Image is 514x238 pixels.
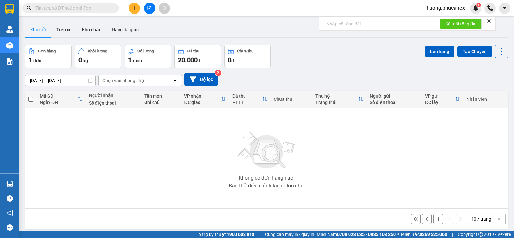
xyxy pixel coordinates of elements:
[401,231,447,238] span: Miền Bắc
[487,5,493,11] img: phone-icon
[323,19,435,29] input: Nhập số tổng đài
[370,100,419,105] div: Số điện thoại
[224,45,271,68] button: Chưa thu0đ
[487,19,491,23] span: close
[102,77,147,84] div: Chọn văn phòng nhận
[195,231,254,238] span: Hỗ trợ kỹ thuật:
[473,5,479,11] img: icon-new-feature
[51,22,77,37] button: Trên xe
[40,93,77,99] div: Mã GD
[132,6,137,10] span: plus
[232,93,262,99] div: Đã thu
[25,45,72,68] button: Đơn hàng1đơn
[125,45,171,68] button: Số lượng1món
[178,56,198,64] span: 20.000
[133,58,142,63] span: món
[499,3,510,14] button: caret-down
[89,93,138,98] div: Người nhận
[147,6,152,10] span: file-add
[476,3,481,7] sup: 1
[496,216,501,222] svg: open
[137,49,154,53] div: Số lượng
[452,231,453,238] span: |
[315,100,358,105] div: Trạng thái
[229,183,305,188] div: Bạn thử điều chỉnh lại bộ lọc nhé!
[6,58,13,65] img: solution-icon
[29,56,32,64] span: 1
[232,100,262,105] div: HTTT
[502,5,508,11] span: caret-down
[425,93,455,99] div: VP gửi
[440,19,482,29] button: Kết nối tổng đài
[88,49,107,53] div: Khối lượng
[77,22,107,37] button: Kho nhận
[397,233,399,236] span: ⚪️
[478,232,483,237] span: copyright
[174,45,221,68] button: Đã thu20.000đ
[7,210,13,216] span: notification
[422,91,463,108] th: Toggle SortBy
[184,100,220,105] div: ĐC giao
[107,22,144,37] button: Hàng đã giao
[433,214,443,224] button: 1
[128,56,132,64] span: 1
[144,100,178,105] div: Ghi chú
[227,232,254,237] strong: 1900 633 818
[231,58,234,63] span: đ
[159,3,170,14] button: aim
[75,45,121,68] button: Khối lượng0kg
[184,73,218,86] button: Bộ lọc
[6,181,13,187] img: warehouse-icon
[6,26,13,33] img: warehouse-icon
[466,97,505,102] div: Nhân viên
[315,93,358,99] div: Thu hộ
[25,22,51,37] button: Kho gửi
[425,100,455,105] div: ĐC lấy
[198,58,200,63] span: đ
[259,231,260,238] span: |
[89,100,138,106] div: Số điện thoại
[6,42,13,49] img: warehouse-icon
[420,232,447,237] strong: 0369 525 060
[187,49,199,53] div: Đã thu
[274,97,309,102] div: Chưa thu
[317,231,396,238] span: Miền Nam
[312,91,367,108] th: Toggle SortBy
[370,93,419,99] div: Người gửi
[83,58,88,63] span: kg
[27,6,31,10] span: search
[25,75,95,86] input: Select a date range.
[235,128,299,173] img: svg+xml;base64,PHN2ZyBjbGFzcz0ibGlzdC1wbHVnX19zdmciIHhtbG5zPSJodHRwOi8vd3d3LnczLm9yZy8yMDAwL3N2Zy...
[445,20,476,27] span: Kết nối tổng đài
[78,56,82,64] span: 0
[239,176,295,181] div: Không có đơn hàng nào.
[144,3,155,14] button: file-add
[173,78,178,83] svg: open
[457,46,492,57] button: Tạo Chuyến
[265,231,315,238] span: Cung cấp máy in - giấy in:
[421,4,470,12] span: huong.phucanex
[33,58,41,63] span: đơn
[229,91,271,108] th: Toggle SortBy
[7,195,13,202] span: question-circle
[237,49,253,53] div: Chưa thu
[129,3,140,14] button: plus
[471,216,491,222] div: 10 / trang
[35,5,111,12] input: Tìm tên, số ĐT hoặc mã đơn
[38,49,56,53] div: Đơn hàng
[37,91,86,108] th: Toggle SortBy
[228,56,231,64] span: 0
[144,93,178,99] div: Tên món
[215,70,221,76] sup: 2
[184,93,220,99] div: VP nhận
[425,46,454,57] button: Lên hàng
[40,100,77,105] div: Ngày ĐH
[337,232,396,237] strong: 0708 023 035 - 0935 103 250
[5,4,14,14] img: logo-vxr
[162,6,166,10] span: aim
[181,91,229,108] th: Toggle SortBy
[7,224,13,231] span: message
[477,3,480,7] span: 1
